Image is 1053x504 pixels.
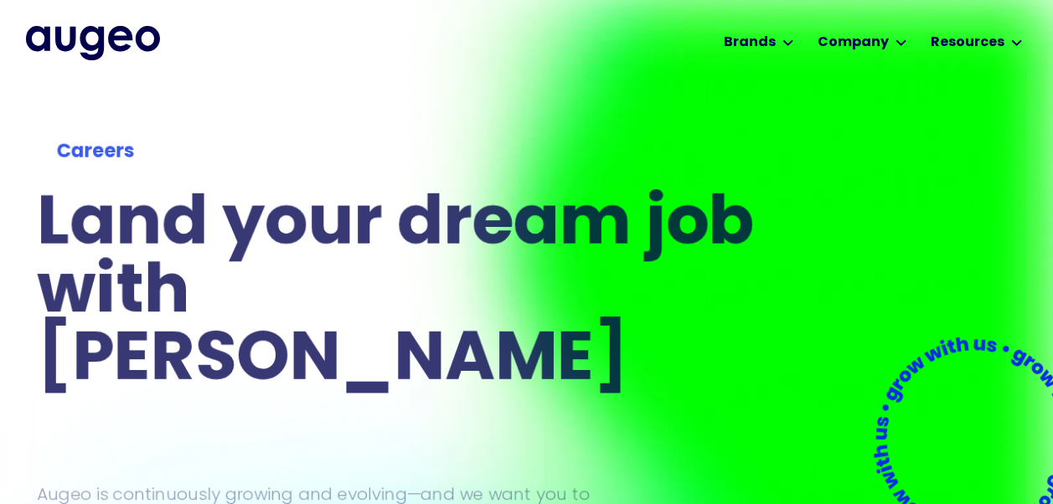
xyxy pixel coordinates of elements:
div: Resources [931,33,1004,53]
div: Company [818,33,889,53]
strong: Careers [56,143,134,162]
h1: Land your dream job﻿ with [PERSON_NAME] [37,193,761,396]
a: home [26,26,160,59]
img: Augeo's full logo in midnight blue. [26,26,160,59]
div: Brands [724,33,776,53]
